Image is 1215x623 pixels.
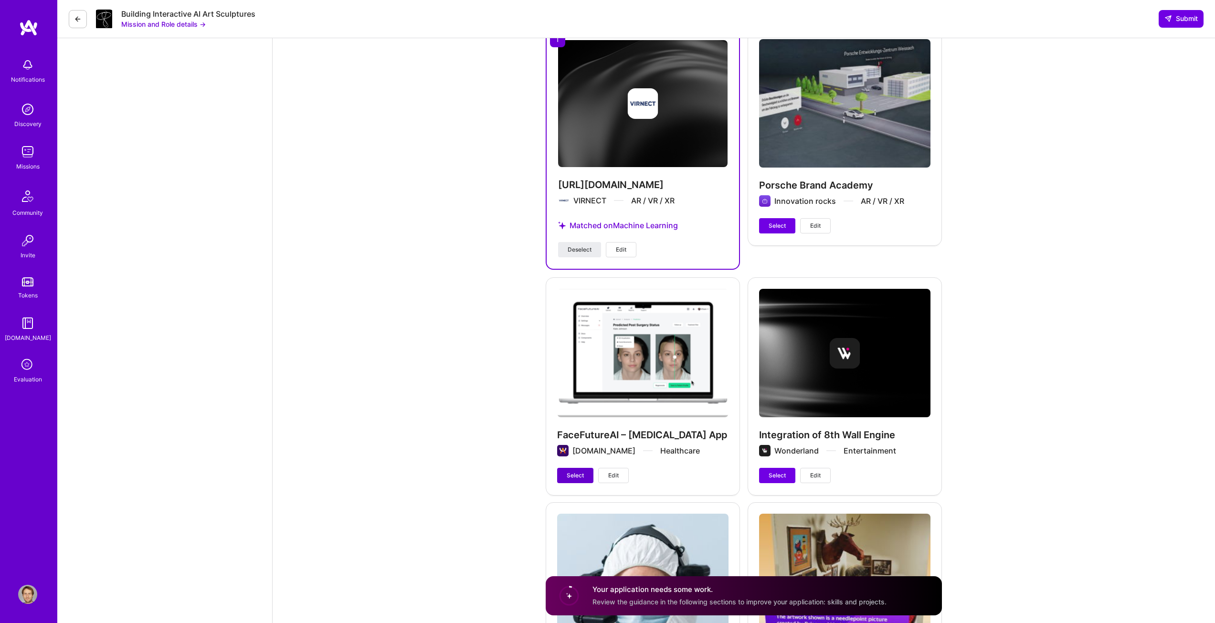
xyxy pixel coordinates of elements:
button: Deselect [558,242,601,257]
img: discovery [18,100,37,119]
div: Tokens [18,290,38,300]
span: Deselect [568,245,592,254]
img: Invite [18,231,37,250]
button: Edit [800,218,831,233]
span: Submit [1164,14,1198,23]
div: Missions [16,161,40,171]
button: Edit [606,242,636,257]
button: Select [759,218,795,233]
span: Edit [810,471,821,480]
img: teamwork [18,142,37,161]
i: icon StarsPurple [558,222,566,229]
img: logo [19,19,38,36]
img: guide book [18,314,37,333]
span: Edit [616,245,626,254]
div: Notifications [11,74,45,84]
span: Edit [810,222,821,230]
img: bell [18,55,37,74]
span: Select [567,471,584,480]
div: Invite [21,250,35,260]
button: Edit [598,468,629,483]
div: Discovery [14,119,42,129]
img: User Avatar [18,585,37,604]
a: User Avatar [16,585,40,604]
h4: Your application needs some work. [592,585,887,595]
span: Select [769,222,786,230]
div: Matched on Machine Learning [558,209,728,242]
i: icon LeftArrowDark [74,15,82,23]
i: icon SelectionTeam [19,356,37,374]
div: [DOMAIN_NAME] [5,333,51,343]
button: Mission and Role details → [121,19,206,29]
button: Submit [1159,10,1204,27]
i: icon SendLight [1164,15,1172,22]
div: Community [12,208,43,218]
img: Company Logo [96,10,112,29]
button: Select [759,468,795,483]
img: tokens [22,277,33,286]
button: Edit [800,468,831,483]
h4: [URL][DOMAIN_NAME] [558,179,728,191]
div: Evaluation [14,374,42,384]
img: Company logo [558,195,570,206]
div: VIRNECT AR / VR / XR [573,195,675,206]
span: Review the guidance in the following sections to improve your application: skills and projects. [592,598,887,606]
span: Select [769,471,786,480]
img: divider [614,200,623,201]
span: Edit [608,471,619,480]
img: cover [558,40,728,167]
img: Company logo [628,88,658,119]
img: Community [16,185,39,208]
div: Building Interactive AI Art Sculptures [121,9,255,19]
button: Select [557,468,593,483]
